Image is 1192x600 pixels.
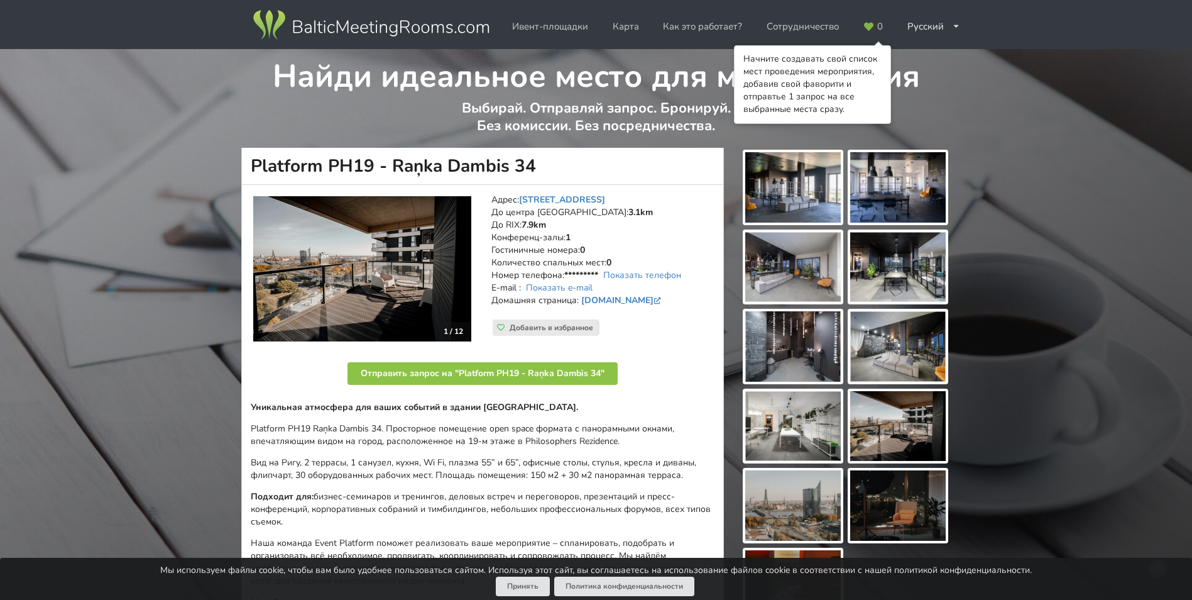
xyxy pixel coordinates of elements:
img: Platform PH19 - Raņka Dambis 34 | Рига | Площадка для мероприятий - фото галереи [745,232,841,303]
h1: Platform PH19 - Raņka Dambis 34 [241,148,724,185]
div: Русский [899,14,969,39]
a: Ивент-площадки [503,14,597,39]
a: Показать телефон [603,269,681,281]
img: Platform PH19 - Raņka Dambis 34 | Рига | Площадка для мероприятий - фото галереи [745,470,841,541]
img: Platform PH19 - Raņka Dambis 34 | Рига | Площадка для мероприятий - фото галереи [745,311,841,382]
img: Platform PH19 - Raņka Dambis 34 | Рига | Площадка для мероприятий - фото галереи [850,232,946,303]
img: Необычные места | Рига | Platform PH19 - Raņka Dambis 34 [253,196,471,342]
strong: 0 [580,244,585,256]
p: бизнес-семинаров и тренингов, деловых встреч и переговоров, презентаций и пресс-конференций, корп... [251,491,714,528]
p: Выбирай. Отправляй запрос. Бронируй. Без комиссии. Без посредничества. [242,99,950,148]
strong: 7.9km [522,219,546,231]
a: [STREET_ADDRESS] [519,194,605,206]
strong: 1 [566,231,571,243]
p: Platform PH19 Raņka Dambis 34. Просторное помещение open space формата с панорамными окнами, впеч... [251,423,714,448]
img: Platform PH19 - Raņka Dambis 34 | Рига | Площадка для мероприятий - фото галереи [745,152,841,223]
button: Отправить запрос на "Platform PH19 - Raņka Dambis 34" [347,362,618,385]
address: Адрес: До центра [GEOGRAPHIC_DATA]: До RIX: Конференц-залы: Гостиничные номера: Количество спальн... [491,194,714,319]
a: Политика конфиденциальности [554,577,694,596]
p: Вид на Ригу, 2 террасы, 1 санузел, кухня, Wi Fi, плазма 55” и 65”, офисные столы, стулья, кресла ... [251,457,714,482]
img: Platform PH19 - Raņka Dambis 34 | Рига | Площадка для мероприятий - фото галереи [850,470,946,541]
a: Показать e-mail [526,282,593,294]
strong: 0 [606,257,611,269]
span: 0 [877,22,883,31]
a: Сотрудничество [758,14,848,39]
img: Baltic Meeting Rooms [251,8,491,43]
strong: Уникальная атмосфера для ваших событий в здании [GEOGRAPHIC_DATA]. [251,401,578,413]
p: Наша команда Event Platform поможет реализовать ваше мероприятие – спланировать, подобрать и орга... [251,537,714,587]
a: [DOMAIN_NAME] [581,294,664,306]
img: Platform PH19 - Raņka Dambis 34 | Рига | Площадка для мероприятий - фото галереи [850,311,946,382]
img: Platform PH19 - Raņka Dambis 34 | Рига | Площадка для мероприятий - фото галереи [745,391,841,462]
a: Как это работает? [654,14,751,39]
a: Необычные места | Рига | Platform PH19 - Raņka Dambis 34 1 / 12 [253,196,471,342]
div: Начните создавать свой список мест проведения мероприятия, добавив свой фаворити и отправтье 1 за... [743,53,882,116]
strong: Подходит для: [251,491,314,503]
img: Platform PH19 - Raņka Dambis 34 | Рига | Площадка для мероприятий - фото галереи [850,152,946,223]
strong: 3.1km [628,206,653,218]
img: Platform PH19 - Raņka Dambis 34 | Рига | Площадка для мероприятий - фото галереи [850,391,946,462]
div: 1 / 12 [436,322,471,341]
span: Добавить в избранное [510,323,593,333]
a: Карта [604,14,648,39]
h1: Найди идеальное место для мероприятия [242,49,950,97]
button: Принять [496,577,550,596]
